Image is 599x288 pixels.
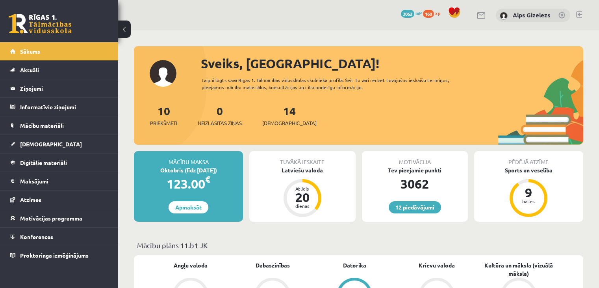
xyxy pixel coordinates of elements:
div: Tuvākā ieskaite [249,151,355,166]
legend: Ziņojumi [20,79,108,97]
a: 160 xp [423,10,444,16]
legend: Maksājumi [20,172,108,190]
span: [DEMOGRAPHIC_DATA] [20,140,82,148]
span: Priekšmeti [150,119,177,127]
a: Maksājumi [10,172,108,190]
div: Mācību maksa [134,151,243,166]
a: Sports un veselība 9 balles [474,166,583,218]
a: Dabaszinības [256,261,290,269]
span: 3062 [401,10,414,18]
p: Mācību plāns 11.b1 JK [137,240,580,251]
span: Konferences [20,233,53,240]
a: Motivācijas programma [10,209,108,227]
a: Apmaksāt [169,201,208,213]
div: 123.00 [134,174,243,193]
div: Laipni lūgts savā Rīgas 1. Tālmācības vidusskolas skolnieka profilā. Šeit Tu vari redzēt tuvojošo... [202,77,471,91]
span: Mācību materiāli [20,122,64,129]
a: Aktuāli [10,61,108,79]
div: 9 [517,186,540,199]
span: Digitālie materiāli [20,159,67,166]
div: Atlicis [291,186,314,191]
span: € [205,174,210,185]
a: 3062 mP [401,10,422,16]
span: Neizlasītās ziņas [198,119,242,127]
div: Motivācija [362,151,468,166]
span: Atzīmes [20,196,41,203]
a: Sākums [10,42,108,60]
span: 160 [423,10,434,18]
a: Mācību materiāli [10,116,108,135]
a: Digitālie materiāli [10,153,108,172]
a: Proktoringa izmēģinājums [10,246,108,264]
a: 0Neizlasītās ziņas [198,104,242,127]
a: Ziņojumi [10,79,108,97]
div: Pēdējā atzīme [474,151,583,166]
a: Konferences [10,228,108,246]
a: Informatīvie ziņojumi [10,98,108,116]
a: Kultūra un māksla (vizuālā māksla) [478,261,560,278]
a: 14[DEMOGRAPHIC_DATA] [262,104,317,127]
div: Oktobris (līdz [DATE]) [134,166,243,174]
img: Alps Gizelezs [500,12,508,20]
span: Sākums [20,48,40,55]
span: Proktoringa izmēģinājums [20,252,89,259]
a: Angļu valoda [174,261,208,269]
span: Motivācijas programma [20,215,82,222]
legend: Informatīvie ziņojumi [20,98,108,116]
div: Tev pieejamie punkti [362,166,468,174]
a: 10Priekšmeti [150,104,177,127]
a: Datorika [343,261,366,269]
div: Sports un veselība [474,166,583,174]
div: dienas [291,204,314,208]
a: Atzīmes [10,191,108,209]
span: Aktuāli [20,66,39,73]
div: Latviešu valoda [249,166,355,174]
span: [DEMOGRAPHIC_DATA] [262,119,317,127]
a: Latviešu valoda Atlicis 20 dienas [249,166,355,218]
div: Sveiks, [GEOGRAPHIC_DATA]! [201,54,583,73]
a: Rīgas 1. Tālmācības vidusskola [9,14,72,34]
div: balles [517,199,540,204]
a: Alps Gizelezs [513,11,550,19]
span: xp [435,10,440,16]
span: mP [415,10,422,16]
a: [DEMOGRAPHIC_DATA] [10,135,108,153]
div: 20 [291,191,314,204]
div: 3062 [362,174,468,193]
a: Krievu valoda [419,261,455,269]
a: 12 piedāvājumi [389,201,441,213]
